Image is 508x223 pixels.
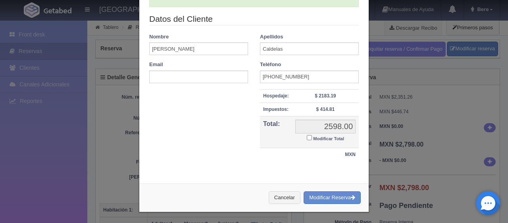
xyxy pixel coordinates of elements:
[269,191,300,204] button: Cancelar
[260,103,292,116] th: Impuestos:
[304,191,361,204] button: Modificar Reserva
[313,136,344,141] small: Modificar Total
[149,13,359,25] legend: Datos del Cliente
[345,152,356,157] strong: MXN
[260,89,292,103] th: Hospedaje:
[315,93,336,99] strong: $ 2183.19
[149,33,169,41] label: Nombre
[149,61,163,69] label: Email
[316,107,335,112] strong: $ 414.81
[260,33,283,41] label: Apellidos
[260,61,281,69] label: Teléfono
[307,135,312,140] input: Modificar Total
[260,116,292,148] th: Total:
